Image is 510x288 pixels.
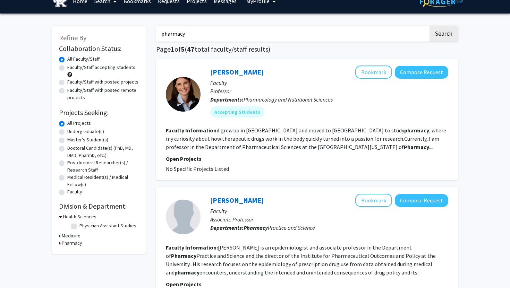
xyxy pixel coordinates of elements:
[244,224,268,231] b: Pharmacy
[355,194,392,207] button: Add Philip Delcher to Bookmarks
[67,188,82,195] label: Faculty
[166,127,218,134] b: Faculty Information:
[79,222,136,229] label: Physician Assistant Studies
[67,55,100,63] label: All Faculty/Staff
[166,155,448,163] p: Open Projects
[59,33,86,42] span: Refine By
[156,26,428,42] input: Search Keywords
[62,232,80,239] h3: Medicine
[59,202,139,210] h2: Division & Department:
[181,45,185,53] span: 5
[175,269,199,276] b: pharmacy
[166,244,436,276] fg-read-more: [PERSON_NAME] is an epidemiologist and associate professor in the Department of Practice and Scie...
[210,106,264,117] mat-chip: Accepting Students
[171,45,175,53] span: 1
[67,159,139,174] label: Postdoctoral Researcher(s) / Research Staff
[67,64,135,71] label: Faculty/Staff accepting students
[59,108,139,117] h2: Projects Seeking:
[67,78,138,86] label: Faculty/Staff with posted projects
[244,96,333,103] span: Pharmacology and Nutritional Sciences
[166,244,218,251] b: Faculty Information:
[210,96,244,103] b: Departments:
[355,66,392,79] button: Add Anika Hartz to Bookmarks
[210,68,264,76] a: [PERSON_NAME]
[210,79,448,87] p: Faculty
[210,215,448,224] p: Associate Professor
[67,145,139,159] label: Doctoral Candidate(s) (PhD, MD, DMD, PharmD, etc.)
[395,66,448,79] button: Compose Request to Anika Hartz
[5,257,29,283] iframe: Chat
[67,120,91,127] label: All Projects
[63,213,96,220] h3: Health Sciences
[156,45,458,53] h1: Page of ( total faculty/staff results)
[67,128,104,135] label: Undergraduate(s)
[67,136,108,143] label: Master's Student(s)
[67,87,139,101] label: Faculty/Staff with posted remote projects
[430,26,458,42] button: Search
[62,239,82,247] h3: Pharmacy
[67,174,139,188] label: Medical Resident(s) / Medical Fellow(s)
[210,207,448,215] p: Faculty
[210,87,448,95] p: Professor
[210,196,264,204] a: [PERSON_NAME]
[59,44,139,53] h2: Collaboration Status:
[244,224,315,231] span: Practice and Science
[404,127,429,134] b: pharmacy
[210,224,244,231] b: Departments:
[404,143,429,150] b: Pharmacy
[166,127,446,150] fg-read-more: I grew up in [GEOGRAPHIC_DATA] and moved to [GEOGRAPHIC_DATA] to study , where my curiosity about...
[187,45,195,53] span: 47
[166,165,229,172] span: No Specific Projects Listed
[171,252,196,259] b: Pharmacy
[395,194,448,207] button: Compose Request to Philip Delcher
